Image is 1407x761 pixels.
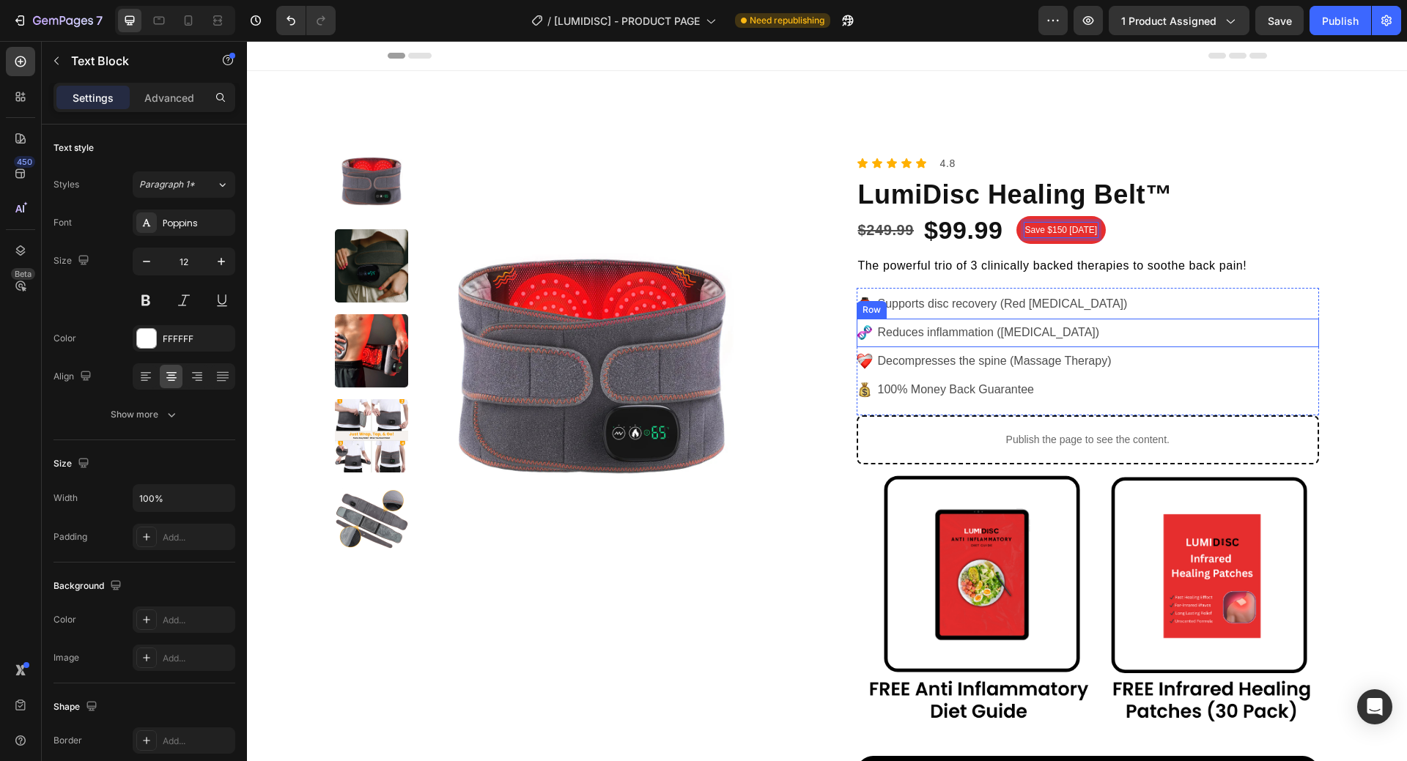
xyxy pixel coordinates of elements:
[11,268,35,280] div: Beta
[276,6,336,35] div: Undo/Redo
[163,217,232,230] div: Poppins
[610,283,626,300] img: gempages_575915822975812170-6409e1a4-52cc-486f-aac6-0f0e8cc33acb.svg
[53,697,100,717] div: Shape
[1322,13,1359,29] div: Publish
[163,333,232,346] div: FFFFFF
[1310,6,1371,35] button: Publish
[53,332,76,345] div: Color
[610,715,1073,748] button: CLAIM OFFER
[610,133,1073,174] h1: LumiDisc Healing Belt™
[163,735,232,748] div: Add...
[133,171,235,198] button: Paragraph 1*
[53,367,95,387] div: Align
[1121,13,1216,29] span: 1 product assigned
[53,576,125,596] div: Background
[53,141,94,155] div: Text style
[547,13,551,29] span: /
[53,613,76,626] div: Color
[750,14,824,27] span: Need republishing
[676,174,758,204] div: $99.99
[163,614,232,627] div: Add...
[163,531,232,544] div: Add...
[631,310,865,331] p: Decompresses the spine (Massage Therapy)
[53,734,82,747] div: Border
[247,41,1407,761] iframe: Design area
[631,253,881,274] p: Supports disc recovery (Red [MEDICAL_DATA])
[554,13,700,29] span: [LUMIDISC] - PRODUCT PAGE
[96,12,103,29] p: 7
[1109,6,1249,35] button: 1 product assigned
[610,341,626,357] img: gempages_575915822975812170-03709071-1ca0-48ed-b8e0-c01b7fccc32a.svg
[693,114,709,132] p: 4.8
[53,251,92,271] div: Size
[144,90,194,105] p: Advanced
[111,407,179,422] div: Show more
[133,485,234,511] input: Auto
[53,216,72,229] div: Font
[14,156,35,168] div: 450
[1268,15,1292,27] span: Save
[53,530,87,543] div: Padding
[631,281,853,302] p: Reduces inflammation ([MEDICAL_DATA])
[71,52,196,70] p: Text Block
[53,401,235,428] button: Show more
[163,652,232,665] div: Add...
[6,6,109,35] button: 7
[778,182,851,196] p: Save $150 [DATE]
[623,391,1060,407] p: Publish the page to see the content.
[777,181,852,197] div: Rich Text Editor. Editing area: main
[53,178,79,191] div: Styles
[1357,689,1392,724] div: Open Intercom Messenger
[139,178,195,191] span: Paragraph 1*
[610,174,669,204] div: $249.99
[53,651,79,664] div: Image
[611,216,1071,234] p: The powerful trio of 3 clinically backed therapies to soothe back pain!
[1255,6,1304,35] button: Save
[610,434,1073,681] img: gempages_575915822975812170-1574b41d-b2b3-43ba-9366-45ba7edec328.png
[613,262,637,275] div: Row
[53,491,78,505] div: Width
[631,338,787,360] p: 100% Money Back Guarantee
[73,90,114,105] p: Settings
[53,454,92,474] div: Size
[610,256,626,272] img: gempages_575915822975812170-5cd6636b-99b3-45bd-9a12-894bdfdda4b0.png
